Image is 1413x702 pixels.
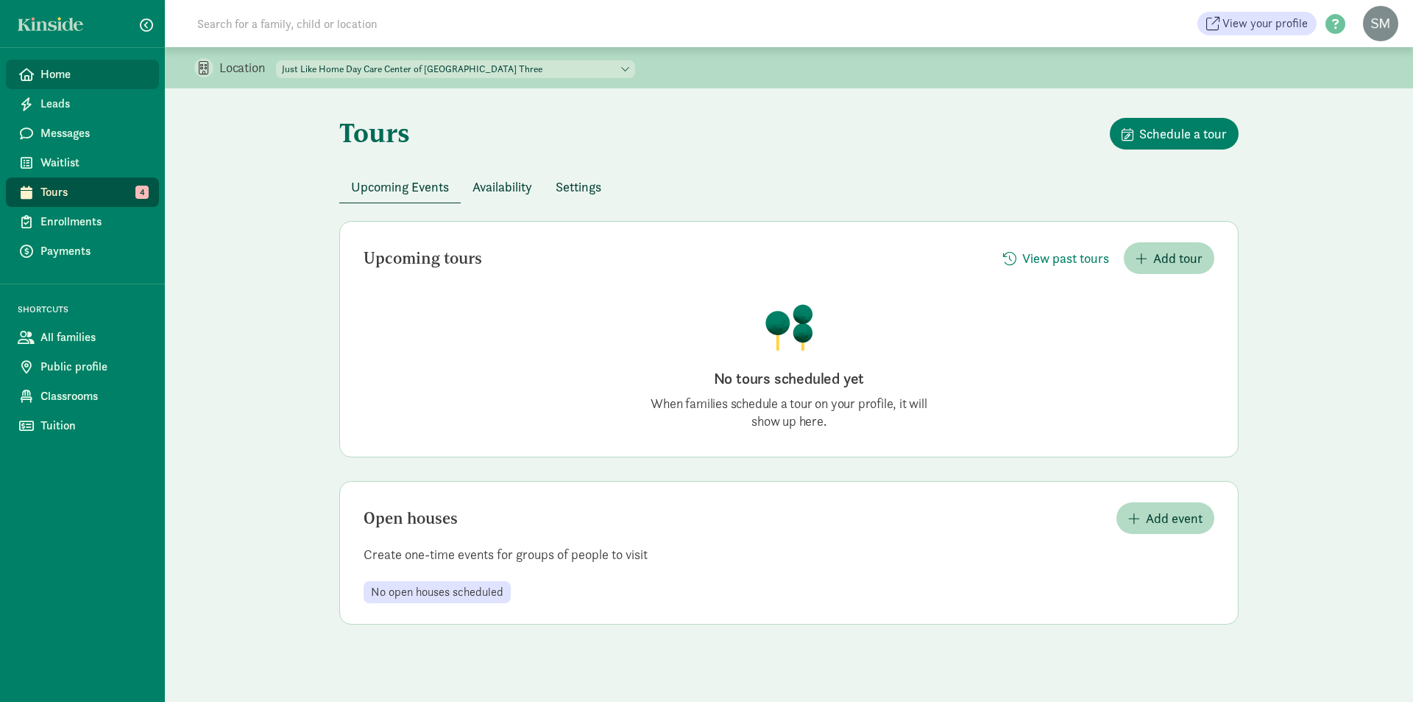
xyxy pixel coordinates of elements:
button: Schedule a tour [1110,118,1239,150]
span: Availability [472,177,532,197]
button: Availability [461,171,544,203]
a: View past tours [991,250,1121,267]
iframe: Chat Widget [1339,631,1413,702]
h2: No tours scheduled yet [642,368,936,389]
a: Payments [6,236,159,266]
span: No open houses scheduled [371,586,503,599]
h1: Tours [339,118,410,147]
span: View past tours [1022,248,1109,268]
span: Payments [40,242,147,260]
a: Tuition [6,411,159,440]
span: All families [40,329,147,346]
span: Upcoming Events [351,177,449,197]
span: Messages [40,124,147,142]
span: Tuition [40,417,147,435]
h2: Open houses [364,510,458,527]
a: Classrooms [6,382,159,411]
span: Leads [40,95,147,113]
span: Home [40,66,147,83]
button: Add event [1116,502,1214,534]
a: Public profile [6,352,159,382]
span: View your profile [1222,15,1308,32]
h2: Upcoming tours [364,250,482,267]
a: Home [6,60,159,89]
a: Waitlist [6,148,159,178]
span: Tours [40,183,147,201]
a: View your profile [1197,12,1317,35]
span: 4 [135,186,149,199]
a: Tours 4 [6,178,159,207]
span: Classrooms [40,387,147,405]
p: Create one-time events for groups of people to visit [340,546,1238,564]
span: Add event [1146,508,1203,528]
span: Waitlist [40,154,147,172]
button: Upcoming Events [339,171,461,203]
p: When families schedule a tour on your profile, it will show up here. [642,395,936,430]
span: Schedule a tour [1139,124,1227,144]
span: Enrollments [40,213,147,231]
img: illustration-trees.png [764,303,814,351]
input: Search for a family, child or location [188,9,601,38]
button: Add tour [1124,242,1214,274]
button: View past tours [991,242,1121,274]
span: Public profile [40,358,147,376]
a: All families [6,323,159,352]
span: Add tour [1153,248,1203,268]
a: Leads [6,89,159,119]
a: Messages [6,119,159,148]
span: Settings [556,177,601,197]
p: Location [219,59,276,77]
a: Enrollments [6,207,159,236]
button: Settings [544,171,613,203]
